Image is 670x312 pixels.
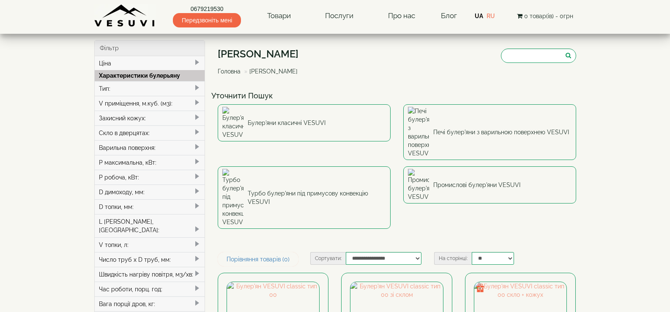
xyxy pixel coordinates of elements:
div: Скло в дверцятах: [95,125,205,140]
h4: Уточнити Пошук [211,92,582,100]
img: Завод VESUVI [94,4,156,27]
div: P максимальна, кВт: [95,155,205,170]
span: 0 товар(ів) - 0грн [524,13,573,19]
a: Блог [441,11,457,20]
div: V приміщення, м.куб. (м3): [95,96,205,111]
div: L [PERSON_NAME], [GEOGRAPHIC_DATA]: [95,214,205,237]
div: D топки, мм: [95,199,205,214]
button: 0 товар(ів) - 0грн [514,11,576,21]
a: UA [475,13,483,19]
img: Булер'яни класичні VESUVI [222,107,243,139]
div: Час роботи, порц. год: [95,282,205,296]
div: V топки, л: [95,237,205,252]
div: Вага порції дров, кг: [95,296,205,311]
a: Промислові булер'яни VESUVI Промислові булер'яни VESUVI [403,166,576,203]
div: Характеристики булерьяну [95,70,205,81]
label: Сортувати: [310,252,346,265]
a: Порівняння товарів (0) [218,252,298,266]
div: Варильна поверхня: [95,140,205,155]
label: На сторінці: [434,252,472,265]
img: gift [476,284,484,292]
div: D димоходу, мм: [95,184,205,199]
img: Промислові булер'яни VESUVI [408,169,429,201]
div: Фільтр [95,41,205,56]
a: 0679219530 [173,5,241,13]
a: Послуги [317,6,362,26]
span: Передзвоніть мені [173,13,241,27]
div: Швидкість нагріву повітря, м3/хв: [95,267,205,282]
img: Печі булер'яни з варильною поверхнею VESUVI [408,107,429,157]
a: Товари [259,6,299,26]
div: Тип: [95,81,205,96]
div: Захисний кожух: [95,111,205,125]
div: Число труб x D труб, мм: [95,252,205,267]
a: Про нас [380,6,424,26]
img: Турбо булер'яни під примусову конвекцію VESUVI [222,169,243,226]
a: Печі булер'яни з варильною поверхнею VESUVI Печі булер'яни з варильною поверхнею VESUVI [403,104,576,160]
h1: [PERSON_NAME] [218,49,304,60]
a: Булер'яни класичні VESUVI Булер'яни класичні VESUVI [218,104,391,141]
a: Головна [218,68,241,75]
div: P робоча, кВт: [95,170,205,184]
li: [PERSON_NAME] [242,67,298,76]
a: Турбо булер'яни під примусову конвекцію VESUVI Турбо булер'яни під примусову конвекцію VESUVI [218,166,391,229]
a: RU [487,13,495,19]
div: Ціна [95,56,205,71]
